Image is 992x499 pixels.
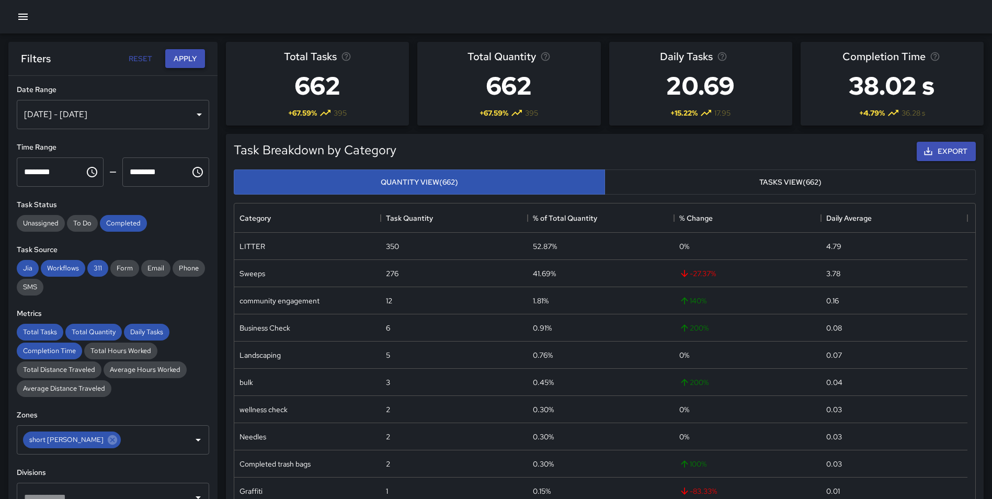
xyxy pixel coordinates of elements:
span: SMS [17,282,43,291]
h6: Zones [17,410,209,421]
div: Task Quantity [386,203,433,233]
span: 140 % [679,296,706,306]
div: 0.03 [826,432,842,442]
div: Task Quantity [381,203,527,233]
button: Quantity View(662) [234,169,605,195]
svg: Total number of tasks in the selected period, compared to the previous period. [341,51,351,62]
div: Completed trash bags [240,459,311,469]
button: Choose time, selected time is 11:59 PM [187,162,208,183]
h6: Time Range [17,142,209,153]
div: % of Total Quantity [528,203,674,233]
span: Daily Tasks [124,327,169,336]
h3: 662 [468,65,551,107]
span: Total Quantity [468,48,536,65]
div: Form [110,260,139,277]
div: bulk [240,377,253,388]
div: 0.04 [826,377,842,388]
div: 0.30% [533,459,554,469]
svg: Total task quantity in the selected period, compared to the previous period. [540,51,551,62]
span: 0 % [679,241,689,252]
div: Total Quantity [65,324,122,341]
div: 2 [386,404,390,415]
span: 311 [87,264,108,273]
button: Reset [123,49,157,69]
h6: Task Source [17,244,209,256]
h6: Date Range [17,84,209,96]
span: Completion Time [842,48,926,65]
div: 1 [386,486,388,496]
span: 100 % [679,459,706,469]
div: 0.30% [533,432,554,442]
span: 0 % [679,432,689,442]
h5: Task Breakdown by Category [234,142,396,158]
button: Tasks View(662) [605,169,976,195]
span: + 15.22 % [670,108,698,118]
h3: 20.69 [660,65,741,107]
div: Total Distance Traveled [17,361,101,378]
div: Landscaping [240,350,281,360]
div: Sweeps [240,268,265,279]
h6: Divisions [17,467,209,479]
span: Total Tasks [17,327,63,336]
h3: 38.02 s [842,65,941,107]
div: 1.81% [533,296,549,306]
h3: 662 [284,65,351,107]
div: 3.78 [826,268,840,279]
div: 0.45% [533,377,554,388]
div: Phone [173,260,205,277]
div: Completed [100,215,147,232]
span: Daily Tasks [660,48,713,65]
span: Form [110,264,139,273]
span: 395 [525,108,538,118]
div: Category [240,203,271,233]
svg: Average number of tasks per day in the selected period, compared to the previous period. [717,51,727,62]
div: 350 [386,241,399,252]
span: Total Distance Traveled [17,365,101,374]
span: -83.33 % [679,486,717,496]
span: Unassigned [17,219,65,228]
div: Total Tasks [17,324,63,341]
div: 2 [386,459,390,469]
div: 0.01 [826,486,840,496]
span: To Do [67,219,98,228]
span: Total Tasks [284,48,337,65]
div: 3 [386,377,390,388]
div: Daily Average [821,203,967,233]
div: short [PERSON_NAME] [23,432,121,448]
span: + 67.59 % [288,108,317,118]
div: 0.91% [533,323,552,333]
div: Category [234,203,381,233]
span: + 67.59 % [480,108,508,118]
div: Unassigned [17,215,65,232]
div: 2 [386,432,390,442]
span: 0 % [679,350,689,360]
div: 0.15% [533,486,551,496]
span: 200 % [679,323,709,333]
div: Workflows [41,260,85,277]
div: % Change [679,203,713,233]
div: 311 [87,260,108,277]
span: Jia [17,264,39,273]
span: 395 [334,108,347,118]
button: Open [191,433,206,447]
div: Needles [240,432,266,442]
span: Total Quantity [65,327,122,336]
div: Daily Tasks [124,324,169,341]
div: LITTER [240,241,265,252]
div: 12 [386,296,392,306]
span: Average Hours Worked [104,365,187,374]
span: 200 % [679,377,709,388]
div: 276 [386,268,398,279]
div: 0.16 [826,296,839,306]
div: 0.03 [826,459,842,469]
div: 4.79 [826,241,841,252]
div: 0.08 [826,323,842,333]
div: Jia [17,260,39,277]
span: Phone [173,264,205,273]
span: Completion Time [17,346,82,355]
div: 0.76% [533,350,553,360]
div: % of Total Quantity [533,203,597,233]
span: + 4.79 % [859,108,885,118]
span: Email [141,264,170,273]
div: 0.30% [533,404,554,415]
